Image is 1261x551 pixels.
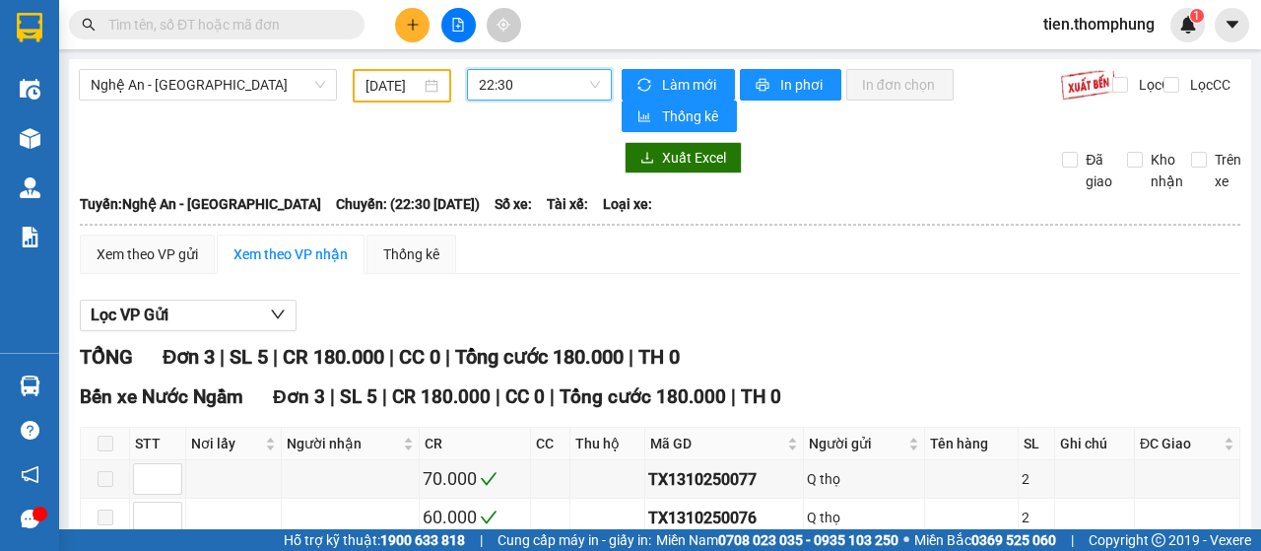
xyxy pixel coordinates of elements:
th: Ghi chú [1055,428,1135,460]
span: SL 5 [340,385,377,408]
b: Tuyến: Nghệ An - [GEOGRAPHIC_DATA] [80,196,321,212]
span: Lọc CC [1182,74,1233,96]
button: Lọc VP Gửi [80,300,297,331]
img: warehouse-icon [20,79,40,100]
span: TỔNG [80,345,133,369]
button: printerIn phơi [740,69,841,101]
span: ĐC Giao [1140,433,1220,454]
span: Cung cấp máy in - giấy in: [498,529,651,551]
th: CC [531,428,570,460]
div: Thống kê [383,243,439,265]
button: In đơn chọn [846,69,954,101]
span: Nơi lấy [191,433,261,454]
span: question-circle [21,421,39,440]
span: plus [406,18,420,32]
div: 60.000 [423,504,528,531]
div: Xem theo VP nhận [233,243,348,265]
th: Tên hàng [925,428,1020,460]
span: message [21,510,39,528]
input: Tìm tên, số ĐT hoặc mã đơn [108,14,341,35]
button: caret-down [1215,8,1249,42]
span: Đơn 3 [273,385,325,408]
span: Người nhận [287,433,399,454]
div: 70.000 [423,465,528,493]
strong: 0369 525 060 [971,532,1056,548]
span: SL 5 [230,345,268,369]
span: | [731,385,736,408]
span: ⚪️ [903,536,909,544]
strong: 1900 633 818 [380,532,465,548]
button: syncLàm mới [622,69,735,101]
span: Làm mới [662,74,719,96]
span: | [330,385,335,408]
span: bar-chart [637,109,654,125]
span: check [480,470,498,488]
button: bar-chartThống kê [622,101,737,132]
input: 13/10/2025 [365,75,421,97]
button: plus [395,8,430,42]
span: Đơn 3 [163,345,215,369]
span: down [270,307,286,322]
span: | [480,529,483,551]
span: printer [756,78,772,94]
span: caret-down [1224,16,1241,34]
span: aim [497,18,510,32]
img: warehouse-icon [20,177,40,198]
img: warehouse-icon [20,376,40,396]
span: Người gửi [809,433,904,454]
img: 9k= [1060,69,1116,101]
span: TH 0 [741,385,781,408]
div: 2 [1022,468,1051,490]
div: 2 [1022,507,1051,528]
span: copyright [1152,533,1165,547]
span: | [273,345,278,369]
th: SL [1019,428,1055,460]
button: downloadXuất Excel [625,142,742,173]
span: check [480,509,498,526]
sup: 1 [1190,9,1204,23]
span: | [496,385,500,408]
span: Trên xe [1207,149,1249,192]
strong: 0708 023 035 - 0935 103 250 [718,532,898,548]
span: 1 [1193,9,1200,23]
span: Tài xế: [547,193,588,215]
span: 22:30 [479,70,599,100]
span: Loại xe: [603,193,652,215]
div: TX1310250077 [648,467,799,492]
span: Kho nhận [1143,149,1191,192]
span: download [640,151,654,167]
span: notification [21,465,39,484]
td: TX1310250077 [645,460,803,499]
span: Lọc CR [1131,74,1182,96]
span: Thống kê [662,105,721,127]
span: | [629,345,633,369]
span: Tổng cước 180.000 [455,345,624,369]
span: search [82,18,96,32]
img: solution-icon [20,227,40,247]
span: | [1071,529,1074,551]
span: CR 180.000 [392,385,491,408]
span: | [389,345,394,369]
span: Lọc VP Gửi [91,303,168,327]
button: aim [487,8,521,42]
img: warehouse-icon [20,128,40,149]
span: CC 0 [399,345,440,369]
div: TX1310250076 [648,506,799,530]
span: Chuyến: (22:30 [DATE]) [336,193,480,215]
span: Hỗ trợ kỹ thuật: [284,529,465,551]
span: Bến xe Nước Ngầm [80,385,243,408]
span: | [445,345,450,369]
td: TX1310250076 [645,499,803,537]
span: In phơi [780,74,826,96]
span: CC 0 [505,385,545,408]
span: | [220,345,225,369]
span: Nghệ An - Hà Nội [91,70,325,100]
span: | [382,385,387,408]
img: icon-new-feature [1179,16,1197,34]
span: Đã giao [1078,149,1120,192]
span: tien.thomphung [1028,12,1170,36]
th: STT [130,428,186,460]
span: file-add [451,18,465,32]
span: Số xe: [495,193,532,215]
img: logo-vxr [17,13,42,42]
